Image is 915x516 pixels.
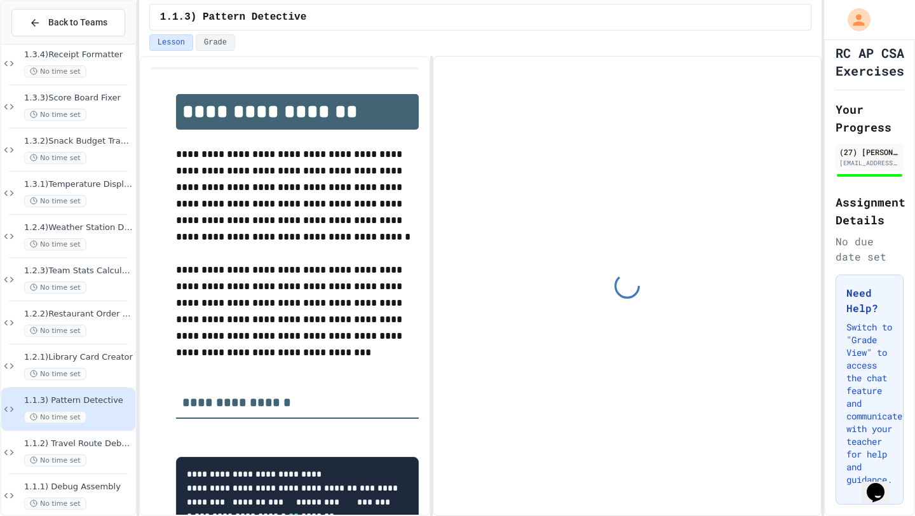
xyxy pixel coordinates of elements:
span: 1.3.4)Receipt Formatter [24,50,133,60]
span: 1.2.1)Library Card Creator [24,352,133,363]
span: 1.2.3)Team Stats Calculator [24,266,133,276]
span: 1.3.2)Snack Budget Tracker [24,136,133,147]
span: 1.1.3) Pattern Detective [160,10,306,25]
div: [EMAIL_ADDRESS][DOMAIN_NAME] [839,158,900,168]
h1: RC AP CSA Exercises [836,44,904,79]
span: 1.2.4)Weather Station Debugger [24,222,133,233]
div: (27) [PERSON_NAME] [839,146,900,158]
span: No time set [24,411,86,423]
h2: Your Progress [836,100,904,136]
span: 1.1.3) Pattern Detective [24,395,133,406]
div: No due date set [836,234,904,264]
span: No time set [24,152,86,164]
span: 1.1.1) Debug Assembly [24,482,133,492]
span: No time set [24,109,86,121]
button: Lesson [149,34,193,51]
span: No time set [24,282,86,294]
button: Back to Teams [11,9,125,36]
h3: Need Help? [846,285,893,316]
span: No time set [24,325,86,337]
span: No time set [24,454,86,466]
span: No time set [24,238,86,250]
span: No time set [24,65,86,78]
p: Switch to "Grade View" to access the chat feature and communicate with your teacher for help and ... [846,321,893,486]
span: 1.2.2)Restaurant Order System [24,309,133,320]
span: No time set [24,195,86,207]
span: 1.1.2) Travel Route Debugger [24,438,133,449]
button: Grade [196,34,235,51]
iframe: chat widget [862,465,902,503]
span: Back to Teams [48,16,107,29]
span: No time set [24,498,86,510]
h2: Assignment Details [836,193,904,229]
div: My Account [834,5,874,34]
span: No time set [24,368,86,380]
span: 1.3.3)Score Board Fixer [24,93,133,104]
span: 1.3.1)Temperature Display Fix [24,179,133,190]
